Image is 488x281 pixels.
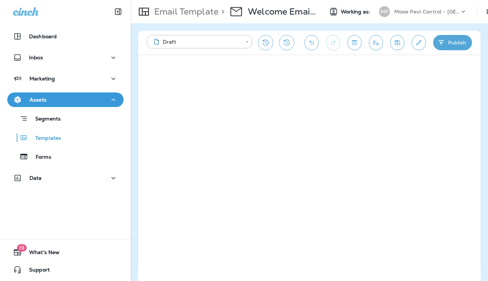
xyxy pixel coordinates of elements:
p: Moxie Pest Control - [GEOGRAPHIC_DATA] [394,9,460,15]
button: Marketing [7,71,124,86]
button: Send test email [369,35,383,50]
div: Draft [152,38,241,45]
button: Segments [7,111,124,126]
button: 19What's New [7,245,124,260]
button: Publish [433,35,472,50]
span: 19 [17,244,27,252]
span: Working as: [341,9,372,15]
button: Edit details [412,35,426,50]
p: Dashboard [29,33,57,39]
p: Forms [28,154,51,161]
button: Dashboard [7,29,124,44]
p: Inbox [29,55,43,60]
p: Segments [28,116,61,123]
p: Data [29,175,42,181]
span: What's New [22,249,60,258]
p: > [218,6,225,17]
button: Assets [7,92,124,107]
button: Inbox [7,50,124,65]
span: Support [22,267,50,276]
button: View Changelog [279,35,294,50]
button: Support [7,262,124,277]
button: Restore from previous version [258,35,273,50]
button: Templates [7,130,124,145]
button: Undo [305,35,319,50]
p: Templates [28,135,61,142]
button: Data [7,171,124,185]
p: Assets [29,97,47,103]
button: Collapse Sidebar [108,4,128,19]
button: Toggle preview [347,35,362,50]
p: Welcome Email #3 [248,6,318,17]
div: MP [379,6,390,17]
p: Email Template [151,6,218,17]
button: Forms [7,149,124,164]
button: Save [390,35,404,50]
p: Marketing [29,76,55,82]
